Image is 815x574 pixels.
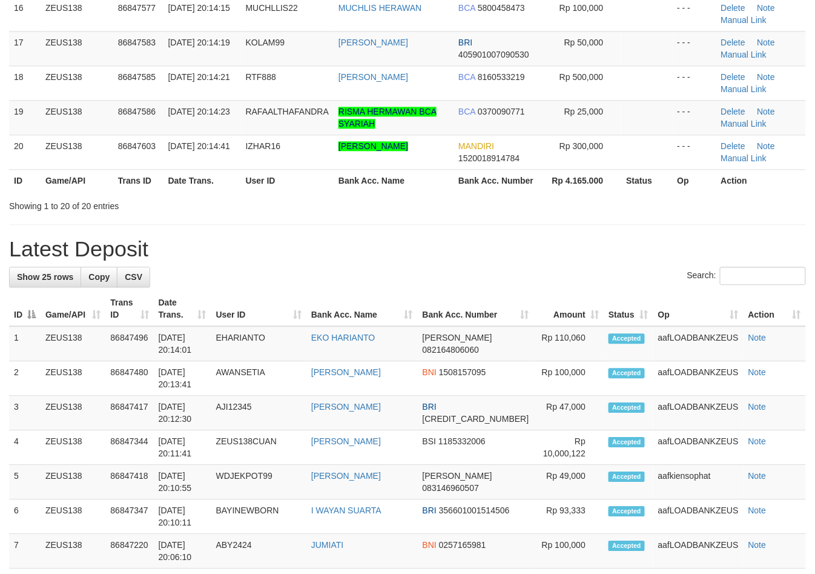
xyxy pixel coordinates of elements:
td: ZEUS138 [41,499,105,534]
th: Op: activate to sort column ascending [653,292,744,326]
span: Accepted [609,472,645,482]
a: Note [757,72,776,82]
td: aafLOADBANKZEUS [653,396,744,430]
a: Note [748,333,767,342]
td: AWANSETIA [211,361,306,396]
th: ID [9,169,41,192]
span: Rp 25,000 [564,107,604,116]
span: Rp 500,000 [559,72,603,82]
span: Copy 372001055528531 to clipboard [423,414,529,424]
td: ZEUS138 [41,135,113,169]
th: ID: activate to sort column descending [9,292,41,326]
a: [PERSON_NAME] [311,436,381,446]
span: Rp 300,000 [559,141,603,151]
td: ZEUS138 [41,534,105,569]
td: 86847418 [105,465,153,499]
span: CSV [125,272,142,282]
input: Search: [720,267,806,285]
td: - - - [673,65,716,100]
td: 4 [9,430,41,465]
span: Copy 5800458473 to clipboard [478,3,525,13]
span: MUCHLLIS22 [246,3,298,13]
a: Manual Link [721,50,767,59]
td: ZEUS138 [41,31,113,65]
span: Accepted [609,402,645,413]
span: Accepted [609,437,645,447]
td: [DATE] 20:14:01 [154,326,211,361]
td: Rp 47,000 [533,396,604,430]
td: aafLOADBANKZEUS [653,361,744,396]
td: 86847480 [105,361,153,396]
td: [DATE] 20:13:41 [154,361,211,396]
span: 86847583 [118,38,156,47]
td: [DATE] 20:06:10 [154,534,211,569]
td: - - - [673,100,716,135]
td: ZEUS138 [41,361,105,396]
span: IZHAR16 [246,141,281,151]
th: Status [621,169,672,192]
span: Accepted [609,506,645,516]
th: Action: activate to sort column ascending [744,292,806,326]
span: Show 25 rows [17,272,73,282]
td: Rp 110,060 [533,326,604,361]
span: Rp 100,000 [559,3,603,13]
td: 86847347 [105,499,153,534]
th: Action [716,169,806,192]
span: [DATE] 20:14:19 [168,38,230,47]
span: BRI [458,38,472,47]
span: Copy 405901007090530 to clipboard [458,50,529,59]
td: ZEUS138 [41,326,105,361]
td: BAYINEWBORN [211,499,306,534]
td: 1 [9,326,41,361]
span: BSI [423,436,437,446]
td: Rp 10,000,122 [533,430,604,465]
th: User ID: activate to sort column ascending [211,292,306,326]
a: Show 25 rows [9,267,81,287]
a: [PERSON_NAME] [338,141,408,151]
a: [PERSON_NAME] [311,471,381,481]
a: RISMA HERMAWAN BCA SYARIAH [338,107,437,128]
th: Op [673,169,716,192]
td: aafLOADBANKZEUS [653,326,744,361]
a: MUCHLIS HERAWAN [338,3,421,13]
a: Delete [721,3,745,13]
span: Copy 8160533219 to clipboard [478,72,525,82]
a: Note [757,141,776,151]
th: Rp 4.165.000 [543,169,621,192]
span: [PERSON_NAME] [423,471,492,481]
td: aafLOADBANKZEUS [653,430,744,465]
td: 5 [9,465,41,499]
span: 86847586 [118,107,156,116]
a: Note [757,38,776,47]
td: - - - [673,31,716,65]
a: Manual Link [721,15,767,25]
span: BRI [423,402,437,412]
td: ZEUS138 [41,100,113,135]
td: [DATE] 20:10:55 [154,465,211,499]
span: Copy 1185332006 to clipboard [438,436,486,446]
td: 3 [9,396,41,430]
a: Note [748,506,767,515]
span: Copy 1508157095 to clipboard [439,367,486,377]
a: Note [757,3,776,13]
a: [PERSON_NAME] [338,38,408,47]
span: [DATE] 20:14:15 [168,3,230,13]
td: ZEUS138CUAN [211,430,306,465]
a: Delete [721,72,745,82]
th: User ID [241,169,334,192]
a: Manual Link [721,119,767,128]
span: Copy 0257165981 to clipboard [439,540,486,550]
th: Bank Acc. Name: activate to sort column ascending [306,292,418,326]
td: ZEUS138 [41,65,113,100]
td: [DATE] 20:12:30 [154,396,211,430]
span: [PERSON_NAME] [423,333,492,342]
span: [DATE] 20:14:21 [168,72,230,82]
span: Accepted [609,368,645,378]
td: ABY2424 [211,534,306,569]
th: Status: activate to sort column ascending [604,292,653,326]
span: 86847577 [118,3,156,13]
td: Rp 100,000 [533,534,604,569]
span: Copy 1520018914784 to clipboard [458,153,520,163]
a: [PERSON_NAME] [311,402,381,412]
a: JUMIATI [311,540,343,550]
